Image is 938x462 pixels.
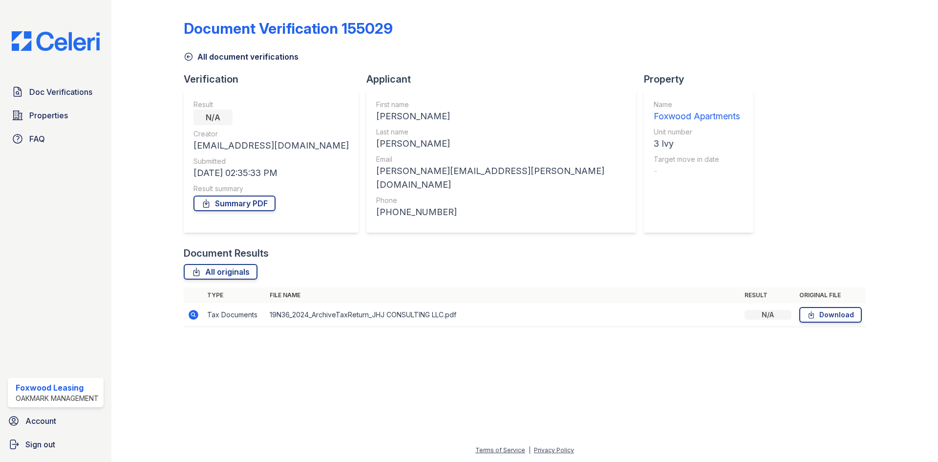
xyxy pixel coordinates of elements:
[654,154,740,164] div: Target move in date
[654,100,740,123] a: Name Foxwood Apartments
[741,287,795,303] th: Result
[25,415,56,427] span: Account
[376,196,626,205] div: Phone
[4,411,107,431] a: Account
[29,133,45,145] span: FAQ
[366,72,644,86] div: Applicant
[376,110,626,123] div: [PERSON_NAME]
[654,127,740,137] div: Unit number
[376,137,626,151] div: [PERSON_NAME]
[376,164,626,192] div: [PERSON_NAME][EMAIL_ADDRESS][PERSON_NAME][DOMAIN_NAME]
[654,100,740,110] div: Name
[193,129,349,139] div: Creator
[654,137,740,151] div: 3 Ivy
[193,100,349,110] div: Result
[529,446,531,454] div: |
[29,86,92,98] span: Doc Verifications
[266,303,741,327] td: 19N36_2024_ArchiveTaxReturn_JHJ CONSULTING LLC.pdf
[534,446,574,454] a: Privacy Policy
[654,110,740,123] div: Foxwood Apartments
[184,51,298,63] a: All document verifications
[376,127,626,137] div: Last name
[184,246,269,260] div: Document Results
[376,205,626,219] div: [PHONE_NUMBER]
[193,184,349,194] div: Result summary
[799,307,862,323] a: Download
[4,435,107,454] a: Sign out
[475,446,525,454] a: Terms of Service
[4,31,107,51] img: CE_Logo_Blue-a8612792a0a2168367f1c8372b55b34899dd931a85d93a1a3d3e32e68fde9ad4.png
[16,382,99,394] div: Foxwood Leasing
[644,72,761,86] div: Property
[16,394,99,403] div: Oakmark Management
[184,72,366,86] div: Verification
[193,196,276,211] a: Summary PDF
[8,106,104,125] a: Properties
[193,139,349,153] div: [EMAIL_ADDRESS][DOMAIN_NAME]
[184,264,257,280] a: All originals
[193,166,349,180] div: [DATE] 02:35:33 PM
[203,303,266,327] td: Tax Documents
[193,110,233,125] div: N/A
[184,20,393,37] div: Document Verification 155029
[203,287,266,303] th: Type
[8,129,104,149] a: FAQ
[795,287,866,303] th: Original file
[193,156,349,166] div: Submitted
[8,82,104,102] a: Doc Verifications
[29,110,68,121] span: Properties
[376,100,626,110] div: First name
[654,164,740,178] div: -
[266,287,741,303] th: File name
[376,154,626,164] div: Email
[25,439,55,450] span: Sign out
[745,310,791,320] div: N/A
